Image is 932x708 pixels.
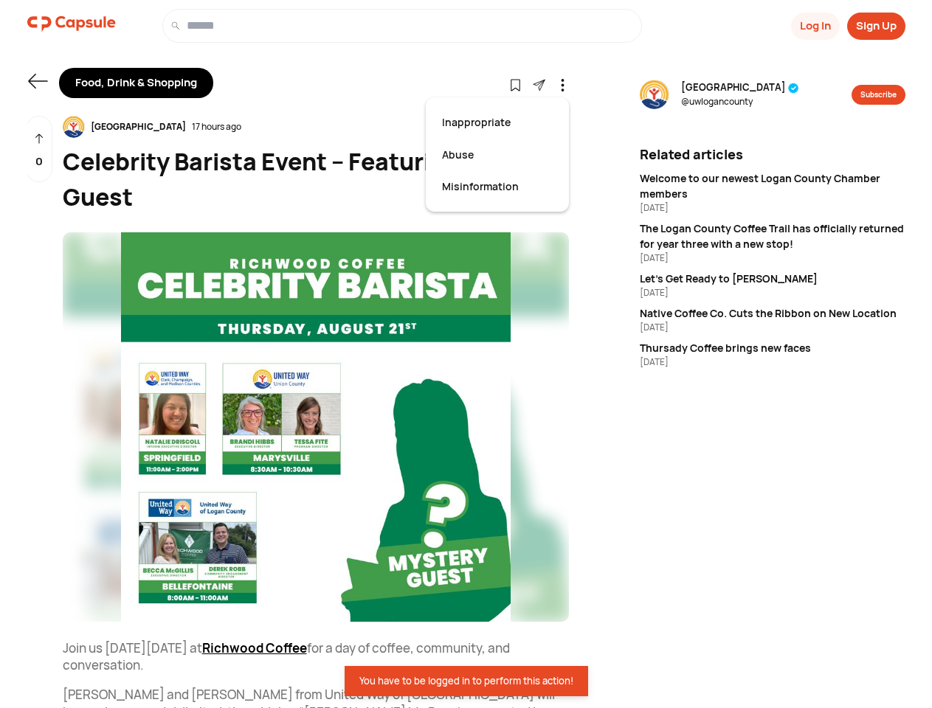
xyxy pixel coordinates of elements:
[640,80,669,109] img: resizeImage
[85,120,192,133] div: [GEOGRAPHIC_DATA]
[202,639,307,656] a: Richwood Coffee
[640,271,905,286] div: Let’s Get Ready to [PERSON_NAME]
[847,13,905,40] button: Sign Up
[63,639,569,675] p: Join us [DATE][DATE] at for a day of coffee, community, and conversation.
[63,232,569,622] img: resizeImage
[63,144,569,215] div: Celebrity Barista Event – Featuring a Special Guest
[640,355,905,369] div: [DATE]
[59,68,213,98] div: Food, Drink & Shopping
[35,153,43,170] p: 0
[681,95,799,108] span: @ uwlogancounty
[435,139,560,171] div: Abuse
[640,321,905,334] div: [DATE]
[359,675,573,687] div: You have to be logged in to perform this action!
[63,116,85,138] img: resizeImage
[640,305,905,321] div: Native Coffee Co. Cuts the Ribbon on New Location
[435,170,560,203] div: Misinformation
[27,9,116,38] img: logo
[192,120,241,133] div: 17 hours ago
[640,201,905,215] div: [DATE]
[788,83,799,94] img: tick
[640,170,905,201] div: Welcome to our newest Logan County Chamber members
[435,106,560,139] div: Inappropriate
[640,251,905,265] div: [DATE]
[791,13,840,40] button: Log In
[640,286,905,299] div: [DATE]
[640,221,905,251] div: The Logan County Coffee Trail has officially returned for year three with a new stop!
[640,340,905,355] div: Thursady Coffee brings new faces
[681,80,799,95] span: [GEOGRAPHIC_DATA]
[852,85,905,105] button: Subscribe
[640,145,905,164] div: Related articles
[27,9,116,43] a: logo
